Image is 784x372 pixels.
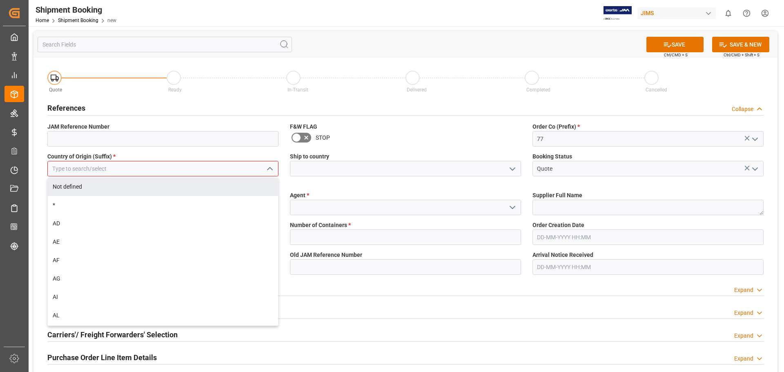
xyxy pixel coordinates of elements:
[168,87,182,93] span: Ready
[48,270,278,288] div: AG
[48,288,278,306] div: AI
[604,6,632,20] img: Exertis%20JAM%20-%20Email%20Logo.jpg_1722504956.jpg
[49,87,62,93] span: Quote
[712,37,769,52] button: SAVE & NEW
[506,163,518,175] button: open menu
[290,251,362,259] span: Old JAM Reference Number
[407,87,427,93] span: Delivered
[526,87,550,93] span: Completed
[724,52,759,58] span: Ctrl/CMD + Shift + S
[47,102,85,114] h2: References
[734,332,753,340] div: Expand
[47,352,157,363] h2: Purchase Order Line Item Details
[290,191,309,200] span: Agent
[47,161,278,176] input: Type to search/select
[637,5,719,21] button: JIMS
[290,221,351,229] span: Number of Containers
[58,18,98,23] a: Shipment Booking
[316,134,330,142] span: STOP
[734,286,753,294] div: Expand
[290,123,317,131] span: F&W FLAG
[47,329,178,340] h2: Carriers'/ Freight Forwarders' Selection
[47,123,109,131] span: JAM Reference Number
[48,233,278,251] div: AE
[48,178,278,196] div: Not defined
[48,251,278,270] div: AF
[36,4,116,16] div: Shipment Booking
[48,306,278,325] div: AL
[664,52,688,58] span: Ctrl/CMD + S
[532,259,764,275] input: DD-MM-YYYY HH:MM
[734,354,753,363] div: Expand
[734,309,753,317] div: Expand
[748,163,760,175] button: open menu
[36,18,49,23] a: Home
[38,37,292,52] input: Search Fields
[637,7,716,19] div: JIMS
[748,133,760,145] button: open menu
[737,4,756,22] button: Help Center
[646,87,667,93] span: Cancelled
[532,123,580,131] span: Order Co (Prefix)
[47,152,116,161] span: Country of Origin (Suffix)
[287,87,308,93] span: In-Transit
[532,229,764,245] input: DD-MM-YYYY HH:MM
[719,4,737,22] button: show 0 new notifications
[48,214,278,233] div: AD
[532,191,582,200] span: Supplier Full Name
[532,152,572,161] span: Booking Status
[506,201,518,214] button: open menu
[732,105,753,114] div: Collapse
[532,221,584,229] span: Order Creation Date
[532,251,593,259] span: Arrival Notice Received
[48,325,278,343] div: AM
[646,37,704,52] button: SAVE
[263,163,275,175] button: close menu
[290,152,329,161] span: Ship to country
